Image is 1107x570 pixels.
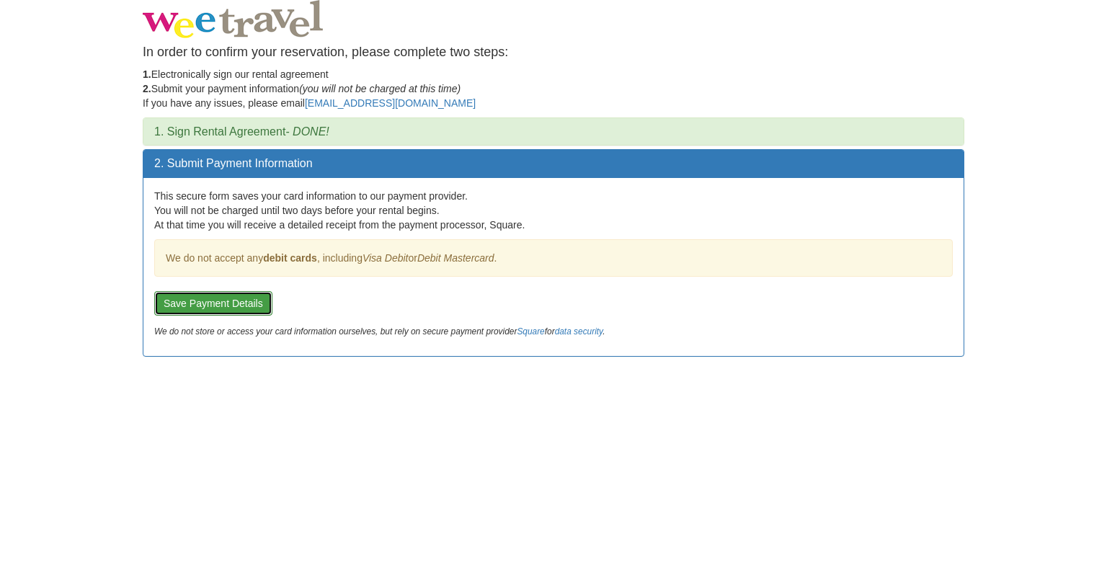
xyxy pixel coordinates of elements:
h4: In order to confirm your reservation, please complete two steps: [143,45,964,60]
em: Visa Debit [363,252,409,264]
div: We do not accept any , including or . [154,239,953,277]
em: We do not store or access your card information ourselves, but rely on secure payment provider for . [154,326,605,337]
p: This secure form saves your card information to our payment provider. You will not be charged unt... [154,189,953,232]
button: Save Payment Details [154,291,272,316]
a: data security [555,326,603,337]
strong: 2. [143,83,151,94]
p: Electronically sign our rental agreement Submit your payment information If you have any issues, ... [143,67,964,110]
strong: debit cards [263,252,317,264]
strong: 1. [143,68,151,80]
h3: 2. Submit Payment Information [154,157,953,170]
em: (you will not be charged at this time) [299,83,461,94]
a: [EMAIL_ADDRESS][DOMAIN_NAME] [305,97,476,109]
h3: 1. Sign Rental Agreement [154,125,953,138]
em: - DONE! [285,125,329,138]
a: Square [517,326,544,337]
em: Debit Mastercard [417,252,494,264]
